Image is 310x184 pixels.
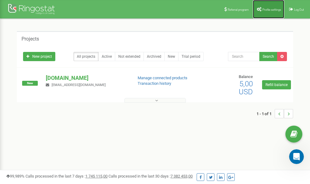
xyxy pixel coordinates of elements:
[98,52,115,61] a: Active
[239,74,253,79] span: Balance
[143,52,165,61] a: Archived
[228,52,260,61] input: Search
[262,8,281,11] span: Profile settings
[239,80,253,96] span: 5,00 USD
[22,36,39,42] h5: Projects
[115,52,144,61] a: Not extended
[22,81,38,86] span: New
[164,52,179,61] a: New
[108,174,193,178] span: Calls processed in the last 30 days :
[6,174,25,178] span: 99,989%
[228,8,249,11] span: Referral program
[138,76,187,80] a: Manage connected products
[85,174,108,178] u: 1 745 115,00
[294,8,304,11] span: Log Out
[73,52,99,61] a: All projects
[257,103,293,124] nav: ...
[289,149,304,164] iframe: Intercom live chat
[52,83,106,87] span: [EMAIL_ADDRESS][DOMAIN_NAME]
[138,81,171,86] a: Transaction history
[23,52,55,61] a: New project
[257,109,275,118] span: 1 - 1 of 1
[171,174,193,178] u: 7 382 453,00
[26,174,108,178] span: Calls processed in the last 7 days :
[259,52,277,61] button: Search
[178,52,204,61] a: Trial period
[46,74,128,82] p: [DOMAIN_NAME]
[262,80,291,89] a: Refill balance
